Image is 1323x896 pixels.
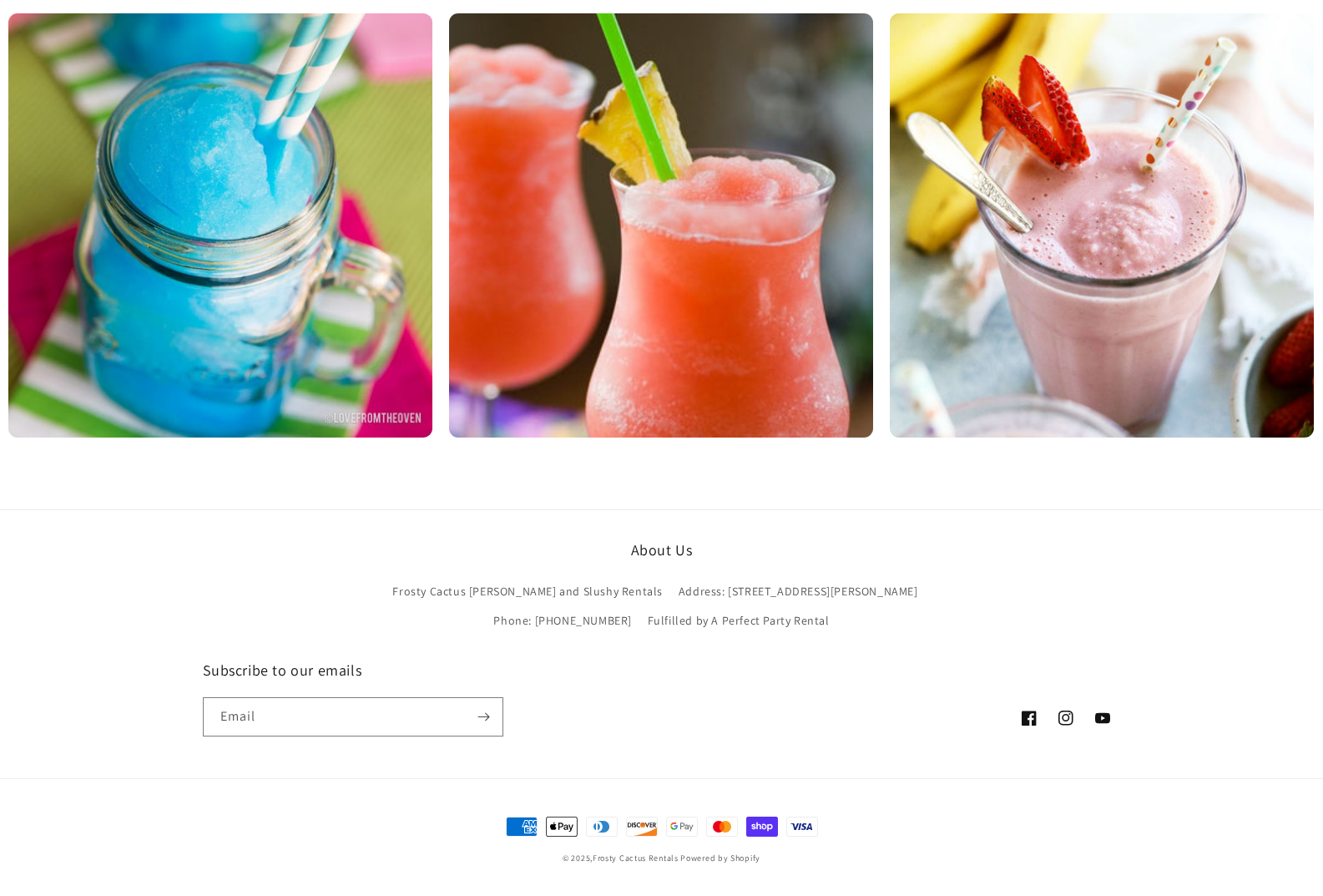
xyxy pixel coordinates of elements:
[563,853,679,863] small: © 2025,
[392,581,663,606] a: Frosty Cactus [PERSON_NAME] and Slushy Rentals
[679,577,918,606] a: Address: [STREET_ADDRESS][PERSON_NAME]
[593,853,679,863] a: Frosty Cactus Rentals
[345,540,979,559] h2: About Us
[648,606,830,635] a: Fulfilled by A Perfect Party Rental
[493,606,632,635] a: Phone: [PHONE_NUMBER]
[203,661,662,680] h2: Subscribe to our emails
[466,697,502,737] button: Subscribe
[204,698,502,736] input: Email
[680,853,760,863] a: Powered by Shopify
